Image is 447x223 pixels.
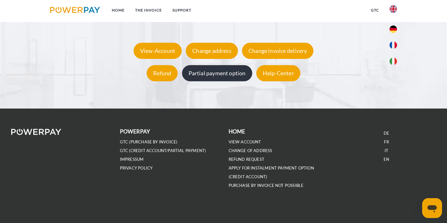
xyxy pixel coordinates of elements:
a: Partial payment option [180,70,254,77]
a: PRIVACY POLICY [120,165,153,171]
div: Refund [147,65,178,81]
a: Help-Center [255,70,302,77]
div: Change invoice delivery [242,43,313,59]
a: REFUND REQUEST [229,157,265,162]
div: Help-Center [256,65,300,81]
a: FR [384,139,389,145]
a: Refund [145,70,179,77]
iframe: Button to launch messaging window [422,198,442,218]
a: Change address [184,47,239,54]
a: Support [167,5,197,16]
img: logo-powerpay.svg [50,7,100,13]
a: IT [385,148,388,153]
a: DE [384,131,389,136]
a: CHANGE OF ADDRESS [229,148,272,153]
div: Change address [186,43,238,59]
a: VIEW-ACCOUNT [229,139,261,145]
a: GTC (Credit account/partial payment) [120,148,206,153]
a: GTC [366,5,384,16]
a: IMPRESSUM [120,157,144,162]
img: fr [390,41,397,49]
a: THE INVOICE [130,5,167,16]
div: View-Account [134,43,182,59]
a: PURCHASE BY INVOICE NOT POSSIBLE [229,183,304,188]
a: Home [107,5,130,16]
a: APPLY FOR INSTALMENT PAYMENT OPTION (Credit account) [229,165,314,179]
a: View-Account [132,47,183,54]
a: EN [384,157,389,162]
a: GTC (Purchase by invoice) [120,139,178,145]
a: Change invoice delivery [240,47,315,54]
div: Partial payment option [182,65,252,81]
img: en [390,5,397,13]
img: logo-powerpay-white.svg [11,129,61,135]
img: de [390,26,397,33]
img: it [390,58,397,65]
b: POWERPAY [120,128,150,135]
b: Home [229,128,245,135]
